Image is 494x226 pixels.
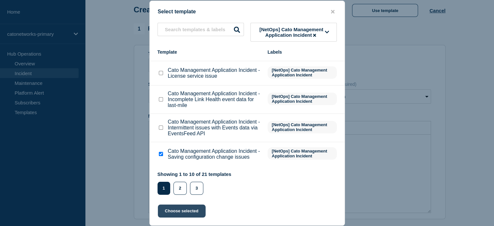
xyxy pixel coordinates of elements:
[158,182,170,195] button: 1
[168,91,261,108] p: Cato Management Application Incident - Incomplete Link Health event data for last-mile
[158,171,232,177] p: Showing 1 to 10 of 21 templates
[268,66,337,79] span: [NetOps] Cato Management Application Incident
[168,148,261,160] p: Cato Management Application Incident - Saving configuration change issues
[329,9,336,15] button: close button
[159,71,163,75] input: Cato Management Application Incident - License service issue checkbox
[159,152,163,156] input: Cato Management Application Incident - Saving configuration change issues checkbox
[268,49,337,55] div: Labels
[159,126,163,130] input: Cato Management Application Incident - Intermittent issues with Events data via EventsFeed API ch...
[168,119,261,137] p: Cato Management Application Incident - Intermittent issues with Events data via EventsFeed API
[250,23,337,42] button: [NetOps] Cato Management Application Incident
[190,182,203,195] button: 3
[173,182,187,195] button: 2
[268,121,337,133] span: [NetOps] Cato Management Application Incident
[168,67,261,79] p: Cato Management Application Incident - License service issue
[158,49,261,55] div: Template
[268,93,337,105] span: [NetOps] Cato Management Application Incident
[258,27,325,38] span: [NetOps] Cato Management Application Incident
[158,23,244,36] input: Search templates & labels
[150,9,345,15] div: Select template
[159,97,163,101] input: Cato Management Application Incident - Incomplete Link Health event data for last-mile checkbox
[268,147,337,160] span: [NetOps] Cato Management Application Incident
[158,205,206,218] button: Choose selected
